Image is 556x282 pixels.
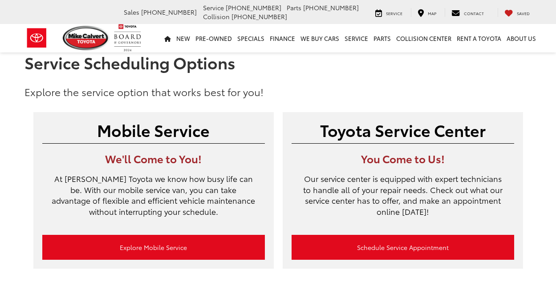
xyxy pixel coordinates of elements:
[203,12,230,21] span: Collision
[24,85,532,99] p: Explore the service option that works best for you!
[124,8,139,16] span: Sales
[141,8,197,16] span: [PHONE_NUMBER]
[498,8,536,17] a: My Saved Vehicles
[517,10,530,16] span: Saved
[287,3,301,12] span: Parts
[371,24,394,52] a: Parts
[203,3,224,12] span: Service
[292,121,514,139] h2: Toyota Service Center
[445,8,491,17] a: Contact
[162,24,174,52] a: Home
[267,24,298,52] a: Finance
[42,235,265,260] a: Explore Mobile Service
[428,10,436,16] span: Map
[292,173,514,226] p: Our service center is equipped with expert technicians to handle all of your repair needs. Check ...
[342,24,371,52] a: Service
[303,3,359,12] span: [PHONE_NUMBER]
[292,153,514,164] h3: You Come to Us!
[454,24,504,52] a: Rent a Toyota
[504,24,539,52] a: About Us
[42,173,265,226] p: At [PERSON_NAME] Toyota we know how busy life can be. With our mobile service van, you can take a...
[369,8,409,17] a: Service
[193,24,235,52] a: Pre-Owned
[231,12,287,21] span: [PHONE_NUMBER]
[63,26,110,50] img: Mike Calvert Toyota
[235,24,267,52] a: Specials
[42,153,265,164] h3: We'll Come to You!
[226,3,281,12] span: [PHONE_NUMBER]
[411,8,443,17] a: Map
[174,24,193,52] a: New
[464,10,484,16] span: Contact
[292,235,514,260] a: Schedule Service Appointment
[24,53,532,71] h1: Service Scheduling Options
[386,10,402,16] span: Service
[298,24,342,52] a: WE BUY CARS
[394,24,454,52] a: Collision Center
[20,24,53,52] img: Toyota
[42,121,265,139] h2: Mobile Service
